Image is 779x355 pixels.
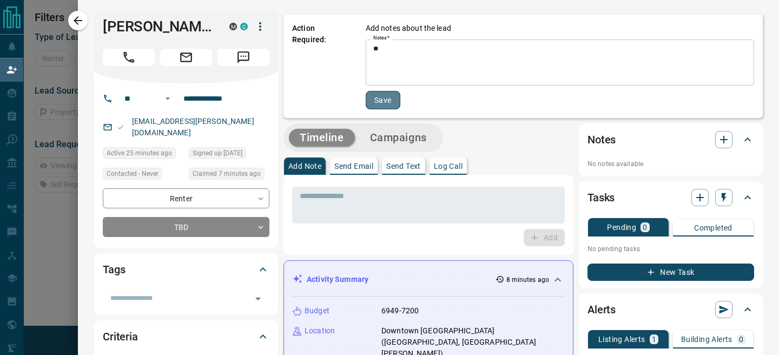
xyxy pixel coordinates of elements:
p: Listing Alerts [598,336,645,343]
div: condos.ca [240,23,248,30]
p: Add Note [288,162,321,170]
h2: Alerts [587,301,616,318]
h2: Notes [587,131,616,148]
div: Sun Aug 17 2025 [189,168,269,183]
span: Signed up [DATE] [193,148,242,159]
button: Save [366,91,400,109]
span: Call [103,49,155,66]
div: Activity Summary8 minutes ago [293,269,564,290]
div: Sun Aug 17 2025 [103,147,183,162]
p: Activity Summary [307,274,368,285]
p: 0 [739,336,743,343]
span: Contacted - Never [107,168,159,179]
svg: Email Valid [117,123,124,131]
p: 0 [643,223,647,231]
label: Notes [373,35,389,42]
div: Alerts [587,297,754,323]
p: Building Alerts [681,336,732,343]
button: Campaigns [359,129,438,147]
div: mrloft.ca [229,23,237,30]
span: Email [160,49,212,66]
div: Renter [103,188,269,208]
span: Claimed 7 minutes ago [193,168,261,179]
p: 6949-7200 [381,305,419,317]
button: Open [161,92,174,105]
div: Criteria [103,324,269,350]
button: New Task [587,264,754,281]
p: Action Required: [292,23,349,109]
p: Send Text [386,162,421,170]
h1: [PERSON_NAME] [103,18,213,35]
p: Completed [694,224,732,232]
p: Budget [305,305,329,317]
h2: Tags [103,261,125,278]
p: Location [305,325,335,337]
p: Add notes about the lead [366,23,451,34]
p: Pending [607,223,636,231]
span: Message [217,49,269,66]
div: Tags [103,257,269,282]
a: [EMAIL_ADDRESS][PERSON_NAME][DOMAIN_NAME] [132,117,254,137]
p: Log Call [434,162,463,170]
button: Timeline [289,129,355,147]
div: Notes [587,127,754,153]
span: Active 25 minutes ago [107,148,172,159]
p: 8 minutes ago [506,275,549,285]
div: Tasks [587,185,754,211]
h2: Tasks [587,189,615,206]
button: Open [250,291,266,306]
p: Send Email [334,162,373,170]
div: TBD [103,217,269,237]
div: Sat Jun 01 2024 [189,147,269,162]
p: No notes available [587,159,754,169]
h2: Criteria [103,328,138,345]
p: No pending tasks [587,241,754,257]
p: 1 [652,336,656,343]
